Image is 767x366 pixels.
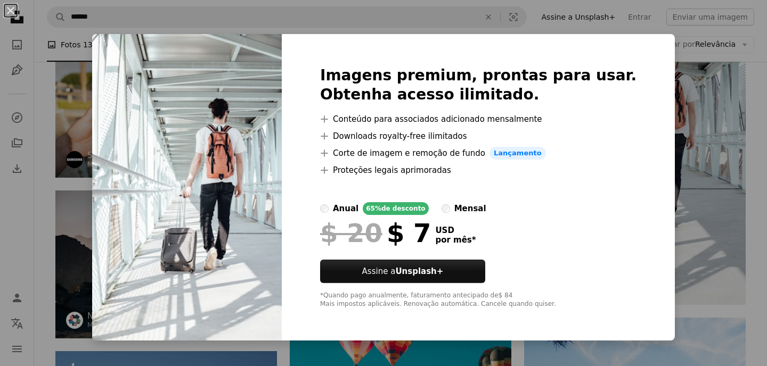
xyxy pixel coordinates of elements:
span: por mês * [435,235,476,245]
input: mensal [442,204,450,213]
div: $ 7 [320,219,431,247]
span: Lançamento [489,147,546,160]
li: Downloads royalty-free ilimitados [320,130,637,143]
div: mensal [454,202,486,215]
li: Proteções legais aprimoradas [320,164,637,177]
span: $ 20 [320,219,382,247]
h2: Imagens premium, prontas para usar. Obtenha acesso ilimitado. [320,66,637,104]
button: Assine aUnsplash+ [320,260,485,283]
strong: Unsplash+ [395,267,443,276]
div: anual [333,202,358,215]
div: *Quando pago anualmente, faturamento antecipado de $ 84 Mais impostos aplicáveis. Renovação autom... [320,292,637,309]
li: Corte de imagem e remoção de fundo [320,147,637,160]
input: anual65%de desconto [320,204,329,213]
img: premium_photo-1664368832311-7fe635e32c7c [92,34,282,340]
span: USD [435,226,476,235]
div: 65% de desconto [363,202,428,215]
li: Conteúdo para associados adicionado mensalmente [320,113,637,126]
